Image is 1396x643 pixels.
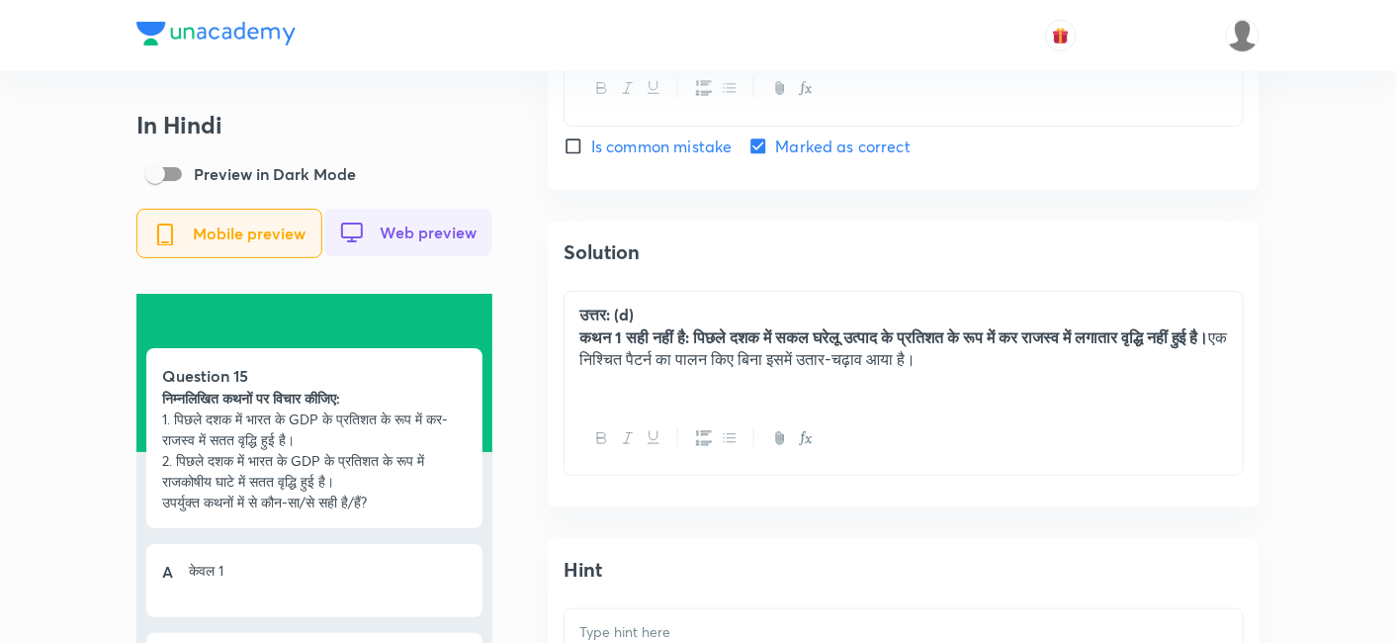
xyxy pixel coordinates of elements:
p: 2. पिछले दशक में भारत के GDP के प्रतिशत के रूप में राजकोषीय घाटे में सतत वृद्धि हुई है। [162,450,467,492]
img: Rajesh Kumar [1226,19,1260,52]
strong: कथन 1 सही नहीं है: पिछले दशक में सकल घरेलू उत्पाद के प्रतिशत के रूप में कर राजस्व में लगातार वृद्... [579,326,1209,347]
p: उपर्युक्त कथनों में से कौन-सा/से सही है/हैं? [162,492,467,512]
h4: Hint [564,555,1244,585]
h5: A [162,560,173,584]
h5: Question 15 [162,364,467,388]
p: Preview in Dark Mode [194,162,356,186]
strong: उत्तर: (d) [579,304,634,324]
strong: निम्नलिखित कथनों पर विचार कीजिए: [162,389,340,408]
button: avatar [1045,20,1077,51]
span: Mobile preview [193,225,305,242]
p: केवल 1 [189,560,223,581]
h3: In Hindi [136,111,492,139]
a: Company Logo [136,22,296,50]
p: 1. पिछले दशक में भारत के GDP के प्रतिशत के रूप में कर-राजस्व में सतत वृद्धि हुई है। [162,409,467,450]
span: Marked as correct [776,135,912,158]
img: Company Logo [136,22,296,46]
h4: Solution [564,237,1244,267]
p: एक निश्चित पैटर्न का पालन किए बिना इसमें उतार-चढ़ाव आया है। [579,326,1228,371]
span: Is common mistake [591,135,733,158]
span: Web preview [380,224,477,241]
img: avatar [1052,27,1070,45]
